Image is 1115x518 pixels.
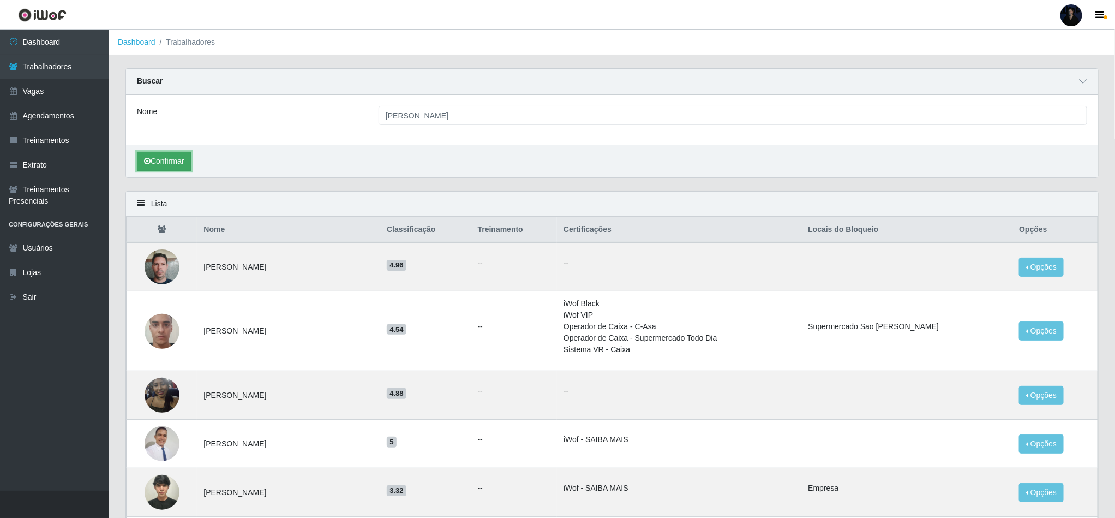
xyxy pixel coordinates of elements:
[126,192,1098,217] div: Lista
[379,106,1087,125] input: Digite o Nome...
[137,76,163,85] strong: Buscar
[1012,217,1098,243] th: Opções
[145,300,179,362] img: 1737053662969.jpeg
[18,8,67,22] img: CoreUI Logo
[1019,483,1064,502] button: Opções
[808,483,1006,494] li: Empresa
[1019,434,1064,454] button: Opções
[380,217,471,243] th: Classificação
[197,468,380,517] td: [PERSON_NAME]
[478,385,550,397] ul: --
[564,309,795,321] li: iWof VIP
[109,30,1115,55] nav: breadcrumb
[197,420,380,468] td: [PERSON_NAME]
[145,426,179,461] img: 1737903306036.jpeg
[564,298,795,309] li: iWof Black
[387,260,406,271] span: 4.96
[564,257,795,269] p: --
[478,483,550,494] ul: --
[1019,386,1064,405] button: Opções
[118,38,155,46] a: Dashboard
[145,469,179,515] img: 1744577973357.jpeg
[478,257,550,269] ul: --
[155,37,215,48] li: Trabalhadores
[478,434,550,445] ul: --
[564,344,795,355] li: Sistema VR - Caixa
[137,152,191,171] button: Confirmar
[564,332,795,344] li: Operador de Caixa - Supermercado Todo Dia
[478,321,550,332] ul: --
[197,242,380,291] td: [PERSON_NAME]
[137,106,157,117] label: Nome
[387,324,406,335] span: 4.54
[564,434,795,445] li: iWof - SAIBA MAIS
[808,321,1006,332] li: Supermercado Sao [PERSON_NAME]
[197,217,380,243] th: Nome
[564,321,795,332] li: Operador de Caixa - C-Asa
[387,485,406,496] span: 3.32
[197,291,380,371] td: [PERSON_NAME]
[145,244,179,290] img: 1750276635307.jpeg
[564,385,795,397] p: --
[145,372,179,418] img: 1732981643414.jpeg
[1019,258,1064,277] button: Opções
[387,437,397,448] span: 5
[557,217,801,243] th: Certificações
[1019,321,1064,341] button: Opções
[387,388,406,399] span: 4.88
[197,371,380,420] td: [PERSON_NAME]
[564,483,795,494] li: iWof - SAIBA MAIS
[801,217,1012,243] th: Locais do Bloqueio
[471,217,557,243] th: Treinamento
